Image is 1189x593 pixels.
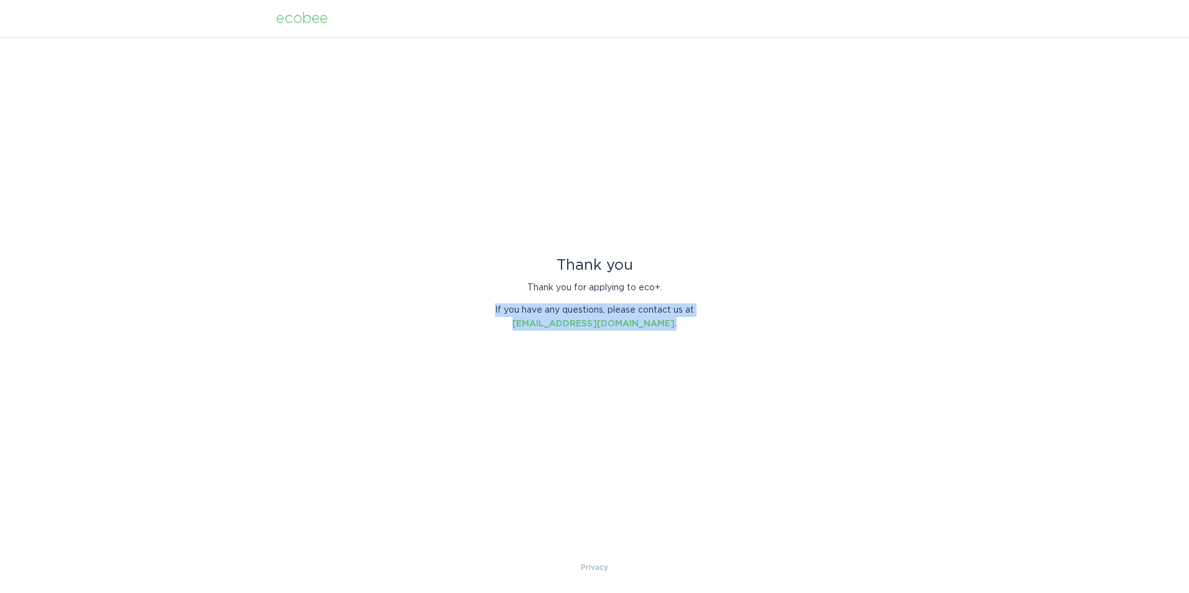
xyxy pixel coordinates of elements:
[581,561,608,574] a: Privacy Policy & Terms of Use
[486,303,703,331] p: If you have any questions, please contact us at .
[486,281,703,295] p: Thank you for applying to eco+.
[512,319,675,328] a: [EMAIL_ADDRESS][DOMAIN_NAME]
[486,259,703,272] div: Thank you
[276,12,328,25] div: ecobee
